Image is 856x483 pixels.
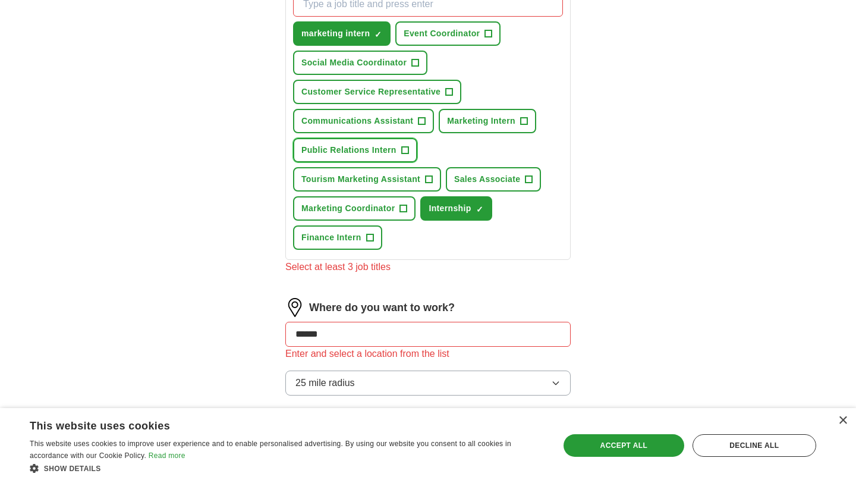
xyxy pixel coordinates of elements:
[30,462,544,474] div: Show details
[293,51,427,75] button: Social Media Coordinator
[301,27,370,40] span: marketing intern
[301,173,420,186] span: Tourism Marketing Assistant
[693,434,816,457] div: Decline all
[301,202,395,215] span: Marketing Coordinator
[44,465,101,473] span: Show details
[285,347,571,361] div: Enter and select a location from the list
[439,109,536,133] button: Marketing Intern
[293,109,434,133] button: Communications Assistant
[301,144,396,156] span: Public Relations Intern
[295,376,355,390] span: 25 mile radius
[420,196,492,221] button: Internship✓
[476,205,483,214] span: ✓
[293,167,441,192] button: Tourism Marketing Assistant
[30,440,511,460] span: This website uses cookies to improve user experience and to enable personalised advertising. By u...
[404,27,480,40] span: Event Coordinator
[374,30,382,39] span: ✓
[301,57,407,69] span: Social Media Coordinator
[293,21,391,46] button: marketing intern✓
[285,260,571,274] div: Select at least 3 job titles
[564,434,684,457] div: Accept all
[454,173,520,186] span: Sales Associate
[30,415,514,433] div: This website uses cookies
[293,225,382,250] button: Finance Intern
[293,196,416,221] button: Marketing Coordinator
[293,80,461,104] button: Customer Service Representative
[293,138,417,162] button: Public Relations Intern
[285,371,571,396] button: 25 mile radius
[301,231,361,244] span: Finance Intern
[446,167,541,192] button: Sales Associate
[838,416,847,425] div: Close
[429,202,471,215] span: Internship
[149,451,185,460] a: Read more, opens a new window
[447,115,515,127] span: Marketing Intern
[395,21,501,46] button: Event Coordinator
[309,300,455,316] label: Where do you want to work?
[285,298,304,317] img: location.png
[301,115,413,127] span: Communications Assistant
[301,86,440,98] span: Customer Service Representative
